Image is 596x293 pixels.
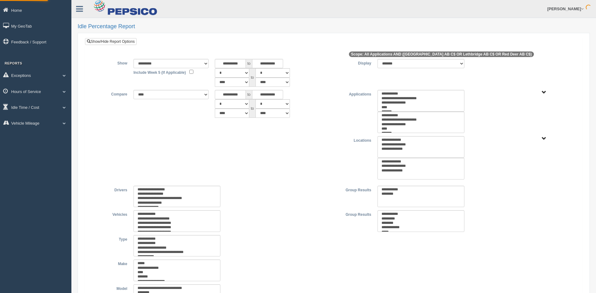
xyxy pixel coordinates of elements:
label: Group Results [334,186,374,193]
a: Show/Hide Report Options [85,38,137,45]
label: Include Week 5 (If Applicable) [133,68,186,76]
label: Group Results [334,210,374,218]
label: Locations [334,136,374,144]
label: Display [334,59,374,66]
label: Show [90,59,130,66]
span: to [249,99,255,118]
label: Drivers [90,186,130,193]
span: to [246,90,252,99]
label: Vehicles [90,210,130,218]
label: Type [90,235,130,242]
span: Scope: All Applications AND ([GEOGRAPHIC_DATA] AB C$ OR Lethbridge AB C$ OR Red Deer AB C$) [349,51,534,57]
span: to [246,59,252,68]
h2: Idle Percentage Report [78,24,590,30]
label: Model [90,284,130,292]
label: Applications [334,90,374,97]
label: Compare [90,90,130,97]
span: to [249,68,255,87]
label: Make [90,260,130,267]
